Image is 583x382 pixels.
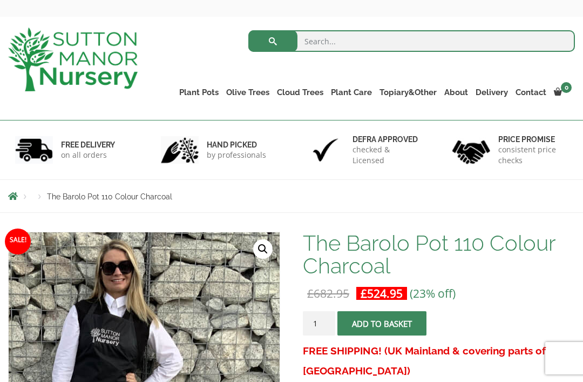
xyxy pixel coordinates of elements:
span: (23% off) [410,286,456,301]
a: Plant Care [327,85,376,100]
a: Plant Pots [175,85,222,100]
img: 1.jpg [15,136,53,164]
img: 3.jpg [307,136,344,164]
input: Product quantity [303,311,335,336]
a: View full-screen image gallery [253,239,273,259]
img: 4.jpg [452,133,490,166]
bdi: 682.95 [307,286,349,301]
span: Sale! [5,229,31,254]
a: Contact [512,85,550,100]
h6: hand picked [207,140,266,150]
a: Cloud Trees [273,85,327,100]
a: Topiary&Other [376,85,440,100]
a: 0 [550,85,575,100]
button: Add to basket [337,311,426,336]
span: The Barolo Pot 110 Colour Charcoal [47,192,172,201]
img: logo [8,28,138,91]
p: consistent price checks [498,144,568,166]
h1: The Barolo Pot 110 Colour Charcoal [303,232,575,277]
h6: Price promise [498,135,568,144]
span: 0 [561,82,572,93]
p: checked & Licensed [352,144,422,166]
a: About [440,85,472,100]
a: Delivery [472,85,512,100]
h6: Defra approved [352,135,422,144]
img: 2.jpg [161,136,199,164]
p: by professionals [207,150,266,160]
h3: FREE SHIPPING! (UK Mainland & covering parts of [GEOGRAPHIC_DATA]) [303,341,575,381]
p: on all orders [61,150,115,160]
input: Search... [248,30,575,52]
span: £ [307,286,314,301]
span: £ [361,286,367,301]
a: Olive Trees [222,85,273,100]
h6: FREE DELIVERY [61,140,115,150]
bdi: 524.95 [361,286,403,301]
nav: Breadcrumbs [8,192,575,200]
